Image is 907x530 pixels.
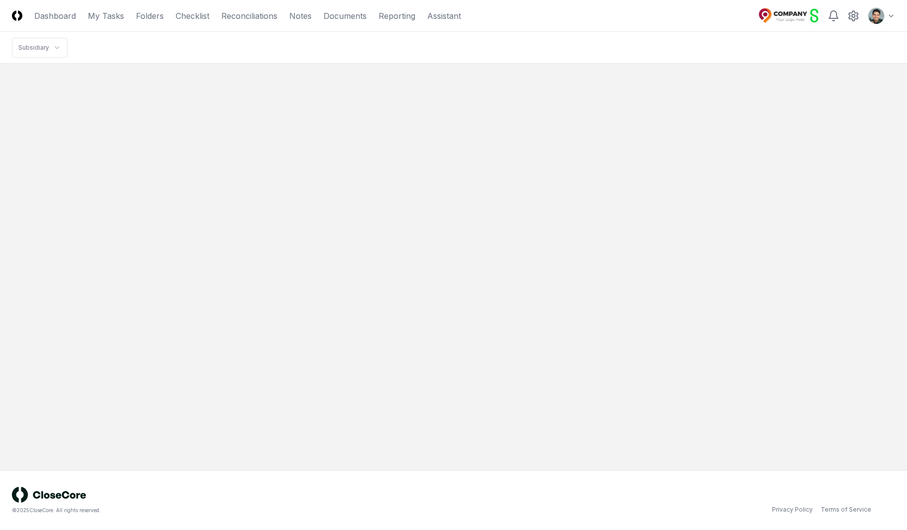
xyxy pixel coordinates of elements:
[289,10,312,22] a: Notes
[821,505,871,514] a: Terms of Service
[18,43,49,52] div: Subsidiary
[12,507,453,514] div: © 2025 CloseCore. All rights reserved.
[12,487,86,503] img: logo
[34,10,76,22] a: Dashboard
[379,10,415,22] a: Reporting
[772,505,813,514] a: Privacy Policy
[324,10,367,22] a: Documents
[176,10,209,22] a: Checklist
[12,10,22,21] img: Logo
[88,10,124,22] a: My Tasks
[12,38,67,58] nav: breadcrumb
[868,8,884,24] img: d09822cc-9b6d-4858-8d66-9570c114c672_298d096e-1de5-4289-afae-be4cc58aa7ae.png
[136,10,164,22] a: Folders
[427,10,461,22] a: Assistant
[221,10,277,22] a: Reconciliations
[758,8,820,24] img: Sage Intacct Demo logo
